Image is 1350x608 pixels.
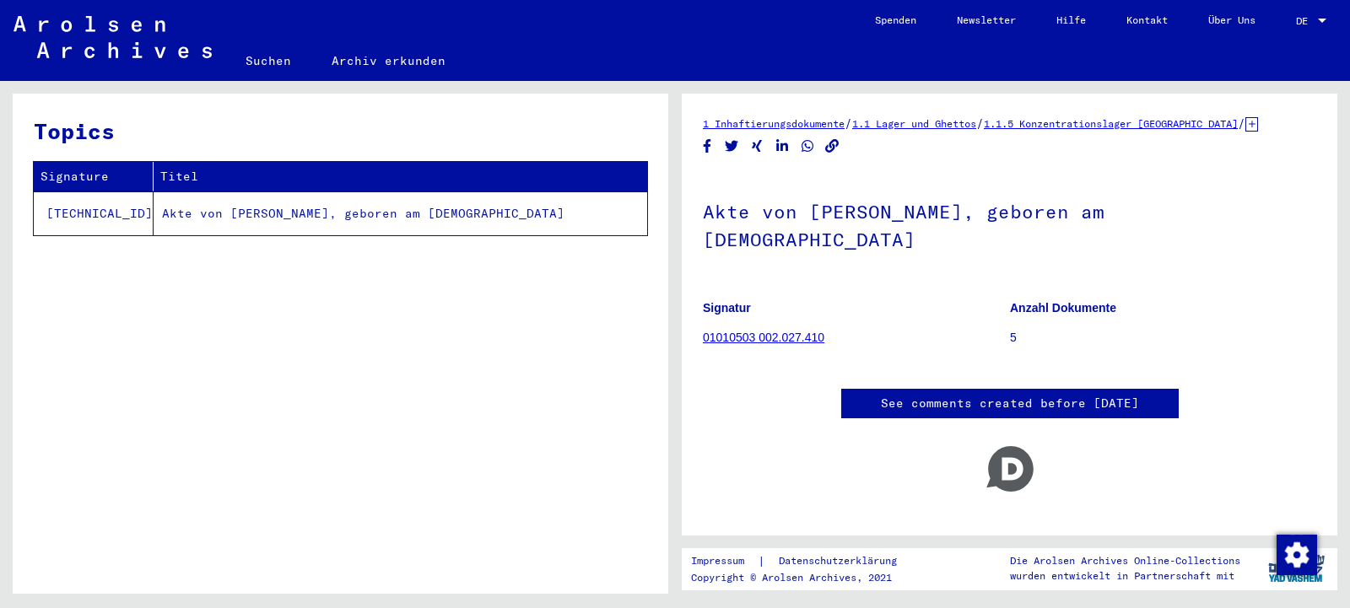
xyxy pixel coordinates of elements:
[34,115,646,148] h3: Topics
[1276,534,1316,574] div: Zustimmung ändern
[703,331,824,344] a: 01010503 002.027.410
[699,136,716,157] button: Share on Facebook
[723,136,741,157] button: Share on Twitter
[748,136,766,157] button: Share on Xing
[1010,329,1316,347] p: 5
[154,191,647,235] td: Akte von [PERSON_NAME], geboren am [DEMOGRAPHIC_DATA]
[34,162,154,191] th: Signature
[765,552,917,570] a: Datenschutzerklärung
[703,117,845,130] a: 1 Inhaftierungsdokumente
[703,173,1316,275] h1: Akte von [PERSON_NAME], geboren am [DEMOGRAPHIC_DATA]
[691,552,917,570] div: |
[1277,535,1317,575] img: Zustimmung ändern
[976,116,984,131] span: /
[881,395,1139,412] a: See comments created before [DATE]
[1010,301,1116,315] b: Anzahl Dokumente
[1238,116,1245,131] span: /
[799,136,817,157] button: Share on WhatsApp
[1010,568,1240,584] p: wurden entwickelt in Partnerschaft mit
[154,162,647,191] th: Titel
[823,136,841,157] button: Copy link
[852,117,976,130] a: 1.1 Lager und Ghettos
[225,40,311,81] a: Suchen
[691,552,758,570] a: Impressum
[34,191,154,235] td: [TECHNICAL_ID]
[984,117,1238,130] a: 1.1.5 Konzentrationslager [GEOGRAPHIC_DATA]
[13,16,212,58] img: Arolsen_neg.svg
[1296,15,1315,27] span: DE
[703,301,751,315] b: Signatur
[1010,553,1240,568] p: Die Arolsen Archives Online-Collections
[311,40,466,81] a: Archiv erkunden
[691,570,917,585] p: Copyright © Arolsen Archives, 2021
[845,116,852,131] span: /
[1265,547,1328,589] img: yv_logo.png
[774,136,791,157] button: Share on LinkedIn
